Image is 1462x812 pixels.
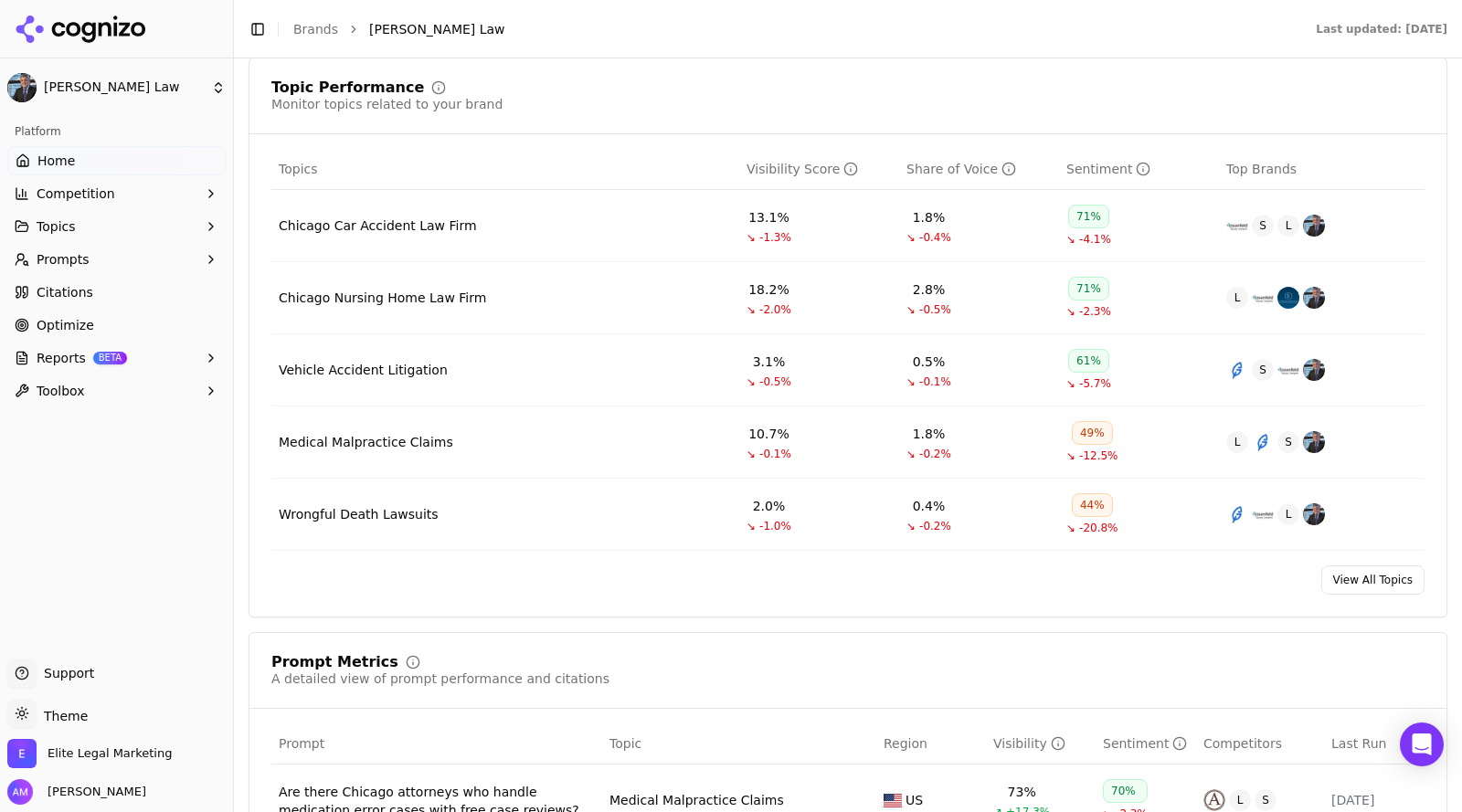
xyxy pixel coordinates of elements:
[906,791,923,809] span: US
[913,280,946,299] div: 2.8%
[1066,160,1150,178] div: Sentiment
[279,216,477,235] div: Chicago Car Accident Law Firm
[1303,287,1325,309] img: malman law
[7,311,226,340] a: Optimize
[37,185,115,203] span: Competition
[1096,723,1196,765] th: sentiment
[759,302,791,317] span: -2.0%
[913,353,946,371] div: 0.5%
[919,447,951,461] span: -0.2%
[7,73,37,102] img: Malman Law
[1277,503,1299,525] span: L
[37,250,90,269] span: Prompts
[1252,431,1274,453] img: avvo
[919,302,951,317] span: -0.5%
[1252,359,1274,381] span: S
[609,734,641,753] span: Topic
[753,353,786,371] div: 3.1%
[1277,215,1299,237] span: L
[906,302,916,317] span: ↘
[37,316,94,334] span: Optimize
[913,425,946,443] div: 1.8%
[1072,421,1113,445] div: 49%
[1079,232,1111,247] span: -4.1%
[747,230,756,245] span: ↘
[271,80,424,95] div: Topic Performance
[906,160,1016,178] div: Share of Voice
[759,230,791,245] span: -1.3%
[1066,521,1075,535] span: ↘
[271,655,398,670] div: Prompt Metrics
[7,343,226,373] button: ReportsBETA
[906,230,916,245] span: ↘
[1252,287,1274,309] img: rosenfeld injury lawyers
[7,739,172,768] button: Open organization switcher
[1068,349,1109,373] div: 61%
[1072,493,1113,517] div: 44%
[93,352,127,364] span: BETA
[919,519,951,533] span: -0.2%
[7,779,146,805] button: Open user button
[1059,149,1219,190] th: sentiment
[1196,723,1324,765] th: Competitors
[884,794,902,807] img: US flag
[1303,359,1325,381] img: malman law
[747,160,858,178] div: Visibility Score
[7,376,226,406] button: Toolbox
[271,95,503,113] div: Monitor topics related to your brand
[271,149,739,190] th: Topics
[37,283,93,301] span: Citations
[7,117,226,146] div: Platform
[993,734,1065,753] div: Visibility
[1303,215,1325,237] img: malman law
[602,723,876,765] th: Topic
[919,230,951,245] span: -0.4%
[1219,149,1425,190] th: Top Brands
[986,723,1096,765] th: brandMentionRate
[1226,359,1248,381] img: avvo
[40,784,146,800] span: [PERSON_NAME]
[1066,232,1075,247] span: ↘
[899,149,1059,190] th: shareOfVoice
[1252,503,1274,525] img: rosenfeld injury lawyers
[1400,722,1444,766] div: Open Intercom Messenger
[1079,304,1111,319] span: -2.3%
[1277,359,1299,381] img: rosenfeld injury lawyers
[906,519,916,533] span: ↘
[271,149,1425,551] div: Data table
[279,734,324,753] span: Prompt
[44,79,204,96] span: [PERSON_NAME] Law
[748,280,789,299] div: 18.2%
[1079,448,1118,463] span: -12.5%
[1079,521,1118,535] span: -20.8%
[1331,791,1417,809] div: [DATE]
[884,734,927,753] span: Region
[1008,783,1036,801] div: 73%
[37,217,76,236] span: Topics
[1324,723,1425,765] th: Last Run
[279,505,439,523] a: Wrongful Death Lawsuits
[747,374,756,389] span: ↘
[739,149,899,190] th: visibilityScore
[1079,376,1111,391] span: -5.7%
[1316,22,1447,37] div: Last updated: [DATE]
[7,146,226,175] a: Home
[279,433,453,451] div: Medical Malpractice Claims
[7,779,33,805] img: Alex Morris
[1303,503,1325,525] img: malman law
[906,374,916,389] span: ↘
[747,447,756,461] span: ↘
[37,664,94,682] span: Support
[1066,376,1075,391] span: ↘
[748,425,789,443] div: 10.7%
[279,361,448,379] div: Vehicle Accident Litigation
[1226,287,1248,309] span: L
[748,208,789,227] div: 13.1%
[369,20,505,38] span: [PERSON_NAME] Law
[1203,734,1282,753] span: Competitors
[1252,215,1274,237] span: S
[7,739,37,768] img: Elite Legal Marketing
[919,374,951,389] span: -0.1%
[1277,287,1299,309] img: schwartz injury law
[753,497,786,515] div: 2.0%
